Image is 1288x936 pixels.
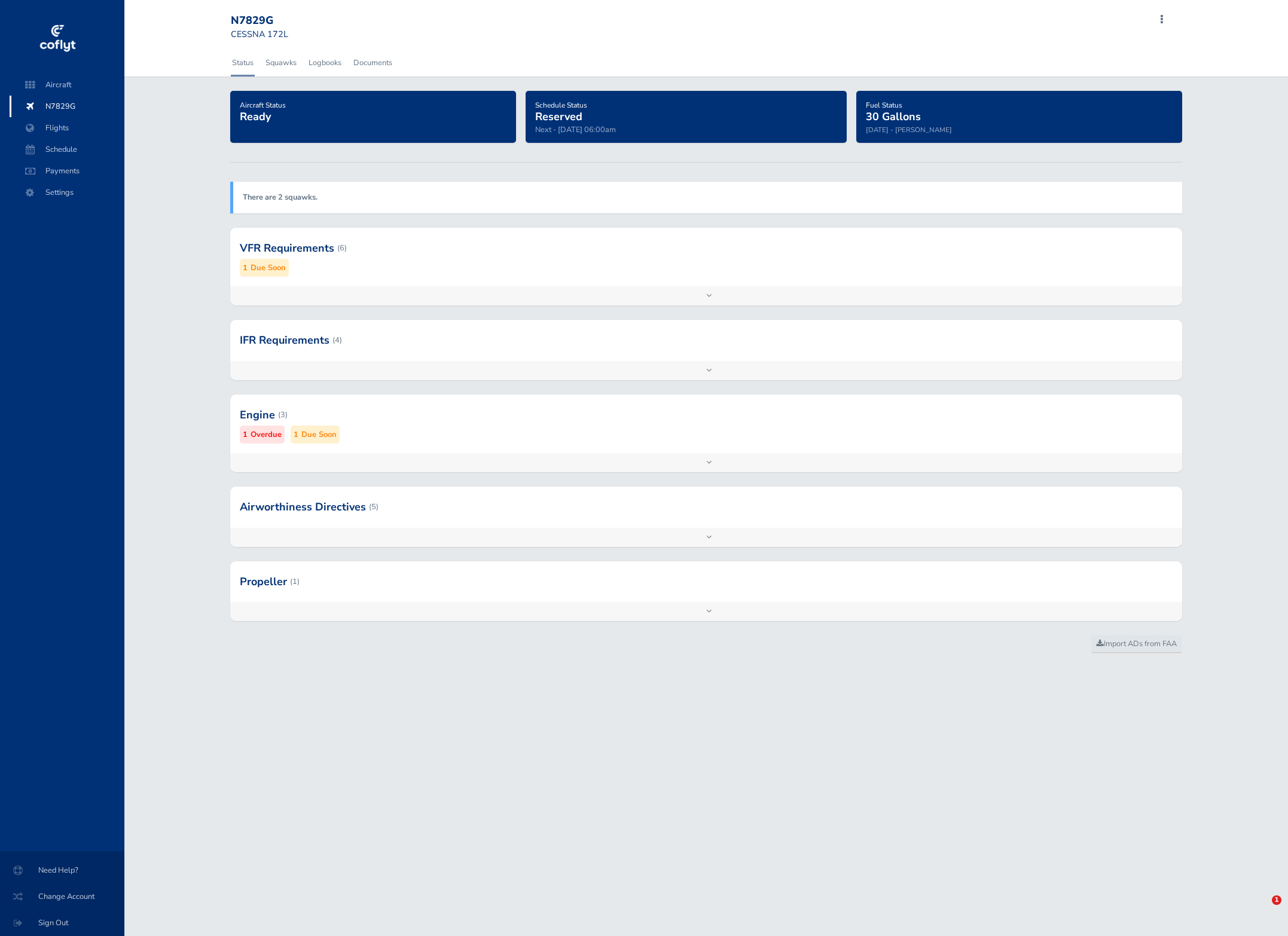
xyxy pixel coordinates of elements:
span: Need Help? [14,859,110,881]
span: Sign Out [14,912,110,934]
small: Due Soon [301,429,337,441]
span: Settings [22,182,112,203]
span: Aircraft Status [240,100,286,110]
small: Overdue [251,429,282,441]
a: Status [231,50,255,76]
span: Import ADs from FAA [1097,638,1177,649]
a: There are 2 squawks. [243,192,318,203]
span: Schedule [22,139,112,160]
span: Reserved [535,109,582,124]
a: Schedule StatusReserved [535,97,587,124]
span: Schedule Status [535,100,587,110]
small: [DATE] - [PERSON_NAME] [866,125,952,134]
a: Logbooks [307,50,343,76]
span: Ready [240,109,271,124]
div: N7829G [231,14,317,27]
span: N7829G [22,96,112,117]
small: CESSNA 172L [231,28,288,40]
span: Change Account [14,886,110,907]
a: Documents [352,50,393,76]
iframe: Intercom live chat [1247,895,1276,924]
span: 1 [1272,895,1281,905]
span: Next - [DATE] 06:00am [535,124,616,135]
span: Aircraft [22,74,112,96]
span: 30 Gallons [866,109,921,124]
small: Due Soon [251,262,286,274]
a: Squawks [264,50,298,76]
span: Payments [22,160,112,182]
a: Import ADs from FAA [1091,635,1182,653]
img: coflyt logo [38,21,77,57]
span: Flights [22,117,112,139]
span: Fuel Status [866,100,902,110]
